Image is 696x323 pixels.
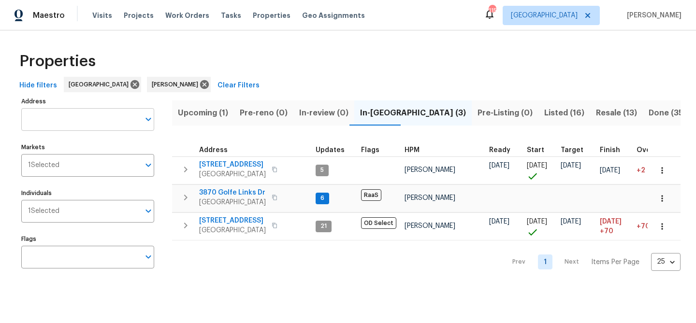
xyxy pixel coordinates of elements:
span: Visits [92,11,112,20]
span: +70 [600,226,613,236]
span: Resale (13) [596,106,637,120]
div: 115 [489,6,495,15]
td: 70 day(s) past target finish date [633,212,674,240]
span: Geo Assignments [302,11,365,20]
span: Work Orders [165,11,209,20]
button: Hide filters [15,77,61,95]
p: Items Per Page [591,257,639,267]
span: In-[GEOGRAPHIC_DATA] (3) [360,106,466,120]
td: Project started on time [523,156,557,184]
span: [PERSON_NAME] [405,167,455,173]
span: 3870 Golfe Links Dr [199,188,266,197]
span: Pre-Listing (0) [478,106,533,120]
span: Maestro [33,11,65,20]
span: Updates [316,147,345,154]
span: Address [199,147,228,154]
span: [GEOGRAPHIC_DATA] [69,80,132,89]
a: Goto page 1 [538,254,552,269]
span: Ready [489,147,510,154]
span: [DATE] [600,167,620,174]
td: Scheduled to finish 70 day(s) late [596,212,633,240]
span: [STREET_ADDRESS] [199,216,266,225]
span: Done (356) [649,106,692,120]
span: [DATE] [600,218,622,225]
nav: Pagination Navigation [503,246,681,278]
button: Clear Filters [214,77,263,95]
span: HPM [405,147,420,154]
span: [DATE] [489,162,509,169]
span: [GEOGRAPHIC_DATA] [199,169,266,179]
span: [PERSON_NAME] [405,223,455,229]
button: Open [142,250,155,264]
span: Pre-reno (0) [240,106,288,120]
label: Address [21,98,154,104]
span: Properties [253,11,290,20]
span: Target [561,147,583,154]
button: Open [142,158,155,172]
label: Flags [21,236,154,242]
label: Markets [21,144,154,150]
span: [DATE] [561,162,581,169]
span: Overall [637,147,662,154]
span: Hide filters [19,80,57,92]
span: Upcoming (1) [178,106,228,120]
span: Tasks [221,12,241,19]
div: Earliest renovation start date (first business day after COE or Checkout) [489,147,519,154]
span: [STREET_ADDRESS] [199,160,266,169]
span: Clear Filters [217,80,260,92]
button: Open [142,204,155,218]
span: [GEOGRAPHIC_DATA] [199,225,266,235]
span: Start [527,147,544,154]
span: RaaS [361,189,381,201]
span: Properties [19,56,96,66]
div: [GEOGRAPHIC_DATA] [64,77,141,92]
span: [DATE] [527,218,547,225]
div: Days past target finish date [637,147,670,154]
span: Listed (16) [544,106,584,120]
span: +2 [637,167,645,174]
span: [GEOGRAPHIC_DATA] [511,11,578,20]
td: 2 day(s) past target finish date [633,156,674,184]
span: [PERSON_NAME] [623,11,681,20]
span: Finish [600,147,620,154]
span: 6 [317,194,328,202]
span: +70 [637,223,650,230]
div: [PERSON_NAME] [147,77,211,92]
td: Project started on time [523,212,557,240]
span: 21 [317,222,331,230]
span: 5 [317,166,328,174]
span: OD Select [361,217,396,229]
span: [DATE] [561,218,581,225]
span: Flags [361,147,379,154]
span: [DATE] [527,162,547,169]
span: [GEOGRAPHIC_DATA] [199,197,266,207]
label: Individuals [21,190,154,196]
span: 1 Selected [28,207,59,215]
span: In-review (0) [299,106,348,120]
div: Projected renovation finish date [600,147,629,154]
button: Open [142,112,155,126]
span: [DATE] [489,218,509,225]
span: 1 Selected [28,161,59,169]
div: Target renovation project end date [561,147,592,154]
span: [PERSON_NAME] [405,195,455,201]
div: Actual renovation start date [527,147,553,154]
span: [PERSON_NAME] [152,80,202,89]
div: 25 [651,249,681,274]
span: Projects [124,11,154,20]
